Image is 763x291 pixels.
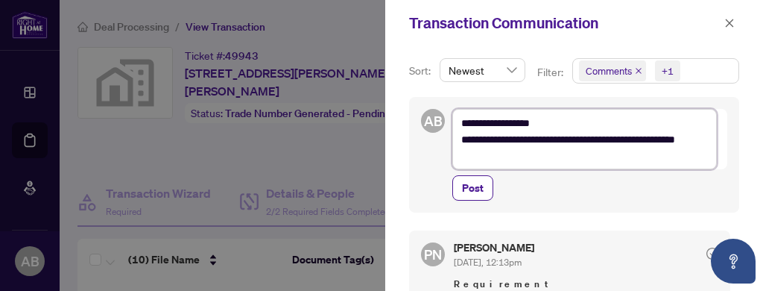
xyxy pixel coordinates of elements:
[409,63,434,79] p: Sort:
[454,257,522,268] span: [DATE], 12:13pm
[706,248,718,260] span: check-circle
[449,59,516,81] span: Newest
[454,242,534,253] h5: [PERSON_NAME]
[711,239,756,284] button: Open asap
[537,64,566,81] p: Filter:
[579,60,646,81] span: Comments
[409,12,720,34] div: Transaction Communication
[424,244,442,265] span: PN
[462,176,484,200] span: Post
[424,110,443,131] span: AB
[724,18,735,28] span: close
[452,175,493,201] button: Post
[586,63,632,78] span: Comments
[662,63,674,78] div: +1
[635,67,642,75] span: close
